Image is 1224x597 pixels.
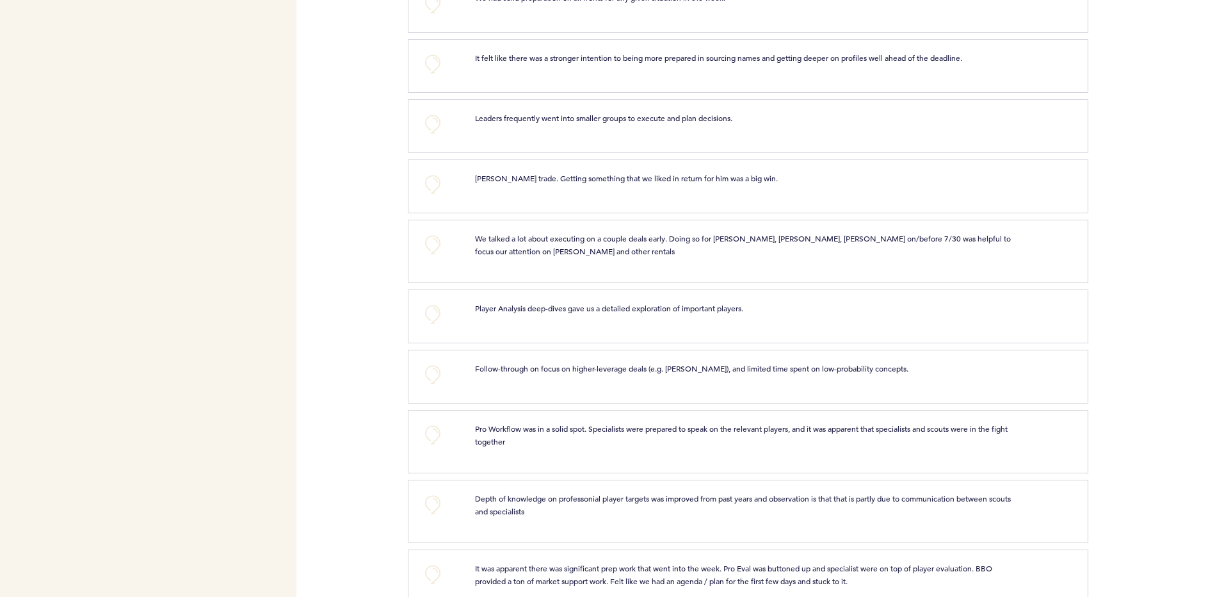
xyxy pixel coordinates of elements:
[475,563,994,586] span: It was apparent there was significant prep work that went into the week. Pro Eval was buttoned up...
[475,363,908,373] span: Follow-through on focus on higher-leverage deals (e.g. [PERSON_NAME]), and limited time spent on ...
[475,493,1013,516] span: Depth of knowledge on professonial player targets was improved from past years and observation is...
[475,423,1010,446] span: Pro Workflow was in a solid spot. Specialists were prepared to speak on the relevant players, and...
[475,233,1013,256] span: We talked a lot about executing on a couple deals early. Doing so for [PERSON_NAME], [PERSON_NAME...
[475,53,962,63] span: It felt like there was a stronger intention to being more prepared in sourcing names and getting ...
[475,173,778,183] span: [PERSON_NAME] trade. Getting something that we liked in return for him was a big win.
[475,113,732,123] span: Leaders frequently went into smaller groups to execute and plan decisions.
[475,303,743,313] span: Player Analysis deep-dives gave us a detailed exploration of important players.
